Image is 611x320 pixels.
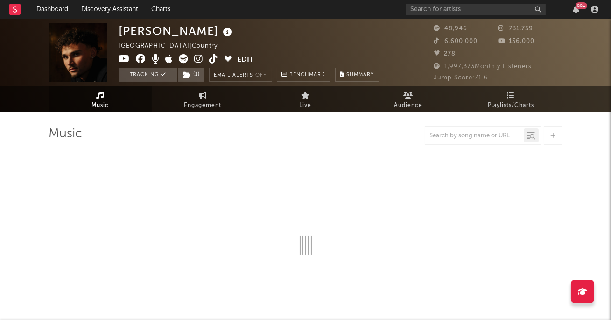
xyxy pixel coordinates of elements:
a: Playlists/Charts [460,86,562,112]
button: Edit [238,54,254,66]
input: Search for artists [406,4,546,15]
em: Off [256,73,267,78]
span: Playlists/Charts [488,100,534,111]
button: Summary [335,68,379,82]
a: Live [254,86,357,112]
span: 48,946 [434,26,468,32]
a: Audience [357,86,460,112]
span: 156,000 [498,38,534,44]
input: Search by song name or URL [425,132,524,140]
span: Benchmark [290,70,325,81]
span: 1,997,373 Monthly Listeners [434,64,532,70]
span: Music [91,100,109,111]
a: Benchmark [277,68,330,82]
button: Email AlertsOff [209,68,272,82]
div: [PERSON_NAME] [119,23,235,39]
a: Music [49,86,152,112]
div: [GEOGRAPHIC_DATA] | Country [119,41,229,52]
span: 6,600,000 [434,38,478,44]
span: Engagement [184,100,222,111]
button: 99+ [573,6,579,13]
span: Summary [347,72,374,78]
span: 278 [434,51,456,57]
button: Tracking [119,68,177,82]
span: 731,759 [498,26,533,32]
button: (1) [178,68,204,82]
a: Engagement [152,86,254,112]
span: Live [300,100,312,111]
span: ( 1 ) [177,68,205,82]
span: Jump Score: 71.6 [434,75,488,81]
span: Audience [394,100,422,111]
div: 99 + [576,2,587,9]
